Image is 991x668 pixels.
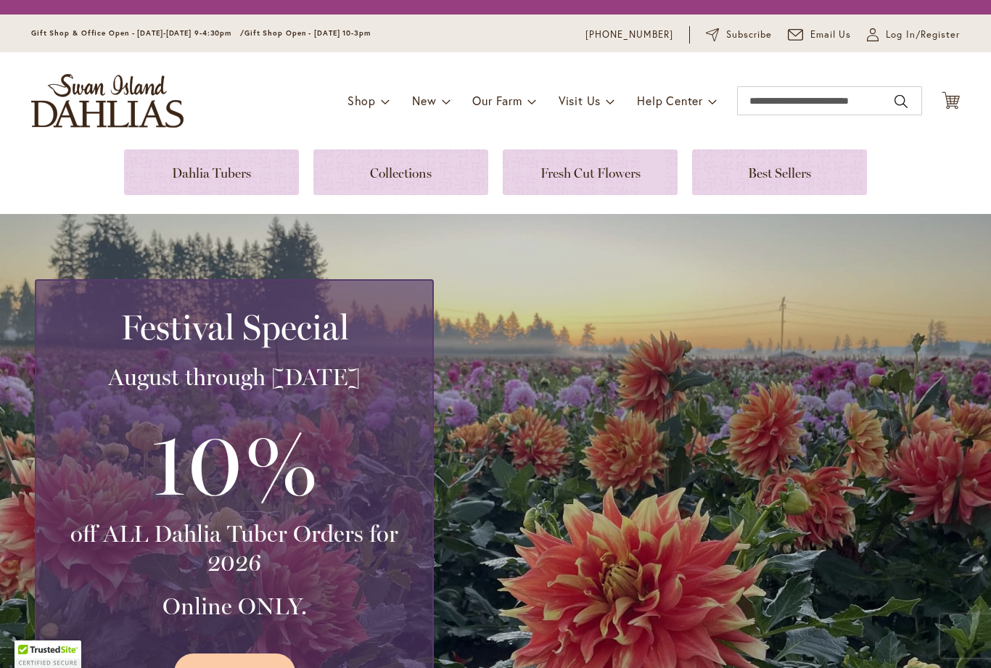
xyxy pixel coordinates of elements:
button: Search [895,90,908,113]
span: Log In/Register [886,28,960,42]
a: Email Us [788,28,852,42]
span: Visit Us [559,93,601,108]
span: Email Us [810,28,852,42]
span: Our Farm [472,93,522,108]
a: Log In/Register [867,28,960,42]
a: Subscribe [706,28,772,42]
h3: August through [DATE] [54,363,415,392]
a: store logo [31,74,184,128]
a: [PHONE_NUMBER] [585,28,673,42]
h3: off ALL Dahlia Tuber Orders for 2026 [54,519,415,577]
span: Help Center [637,93,703,108]
span: Shop [348,93,376,108]
span: New [412,93,436,108]
h2: Festival Special [54,307,415,347]
span: Gift Shop & Office Open - [DATE]-[DATE] 9-4:30pm / [31,28,244,38]
h3: 10% [54,406,415,519]
span: Subscribe [726,28,772,42]
h3: Online ONLY. [54,592,415,621]
span: Gift Shop Open - [DATE] 10-3pm [244,28,371,38]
